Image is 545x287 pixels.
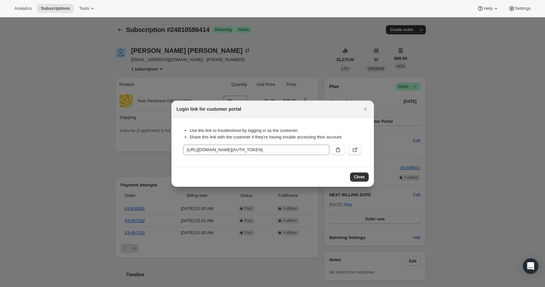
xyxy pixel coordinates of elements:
span: Subscriptions [41,6,70,11]
li: Use the link to troubleshoot by logging in as the customer. [190,127,362,134]
button: Close [350,172,369,182]
span: Tools [79,6,89,11]
span: Close [354,174,365,180]
button: Tools [75,4,100,13]
li: Share this link with the customer if they’re having trouble accessing their account. [190,134,362,140]
button: Settings [505,4,535,13]
h2: Login link for customer portal [177,106,241,112]
span: Settings [515,6,531,11]
button: Analytics [10,4,36,13]
button: Close [361,104,370,114]
button: Subscriptions [37,4,74,13]
span: Help [484,6,492,11]
span: Analytics [14,6,32,11]
button: Help [473,4,503,13]
div: Open Intercom Messenger [523,258,538,274]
